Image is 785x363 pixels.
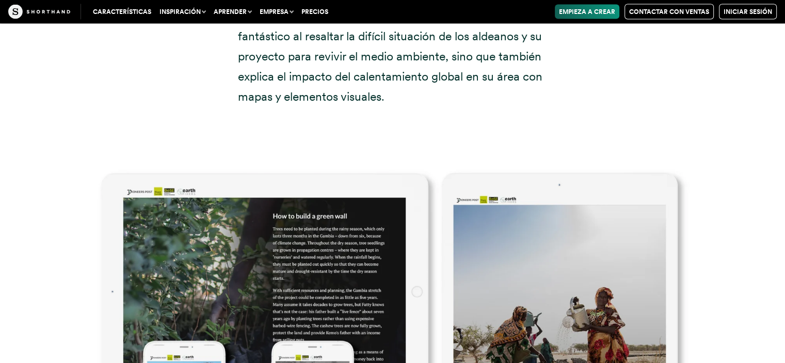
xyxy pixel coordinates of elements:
[555,5,619,19] a: Empieza a crear
[155,5,210,19] button: Inspiración
[559,8,615,15] font: Empieza a crear
[301,8,328,15] font: Precios
[260,8,289,15] font: Empresa
[624,4,714,20] a: Contactar con Ventas
[210,5,255,19] button: Aprender
[159,8,201,15] font: Inspiración
[214,8,247,15] font: Aprender
[297,5,332,19] a: Precios
[724,8,772,15] font: Iniciar sesión
[255,5,297,19] button: Empresa
[8,5,70,19] img: La artesanía
[93,8,151,15] font: Características
[238,9,542,104] font: hace un trabajo fantástico al resaltar la difícil situación de los aldeanos y su proyecto para re...
[89,5,155,19] a: Características
[629,8,709,15] font: Contactar con Ventas
[719,4,777,20] a: Iniciar sesión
